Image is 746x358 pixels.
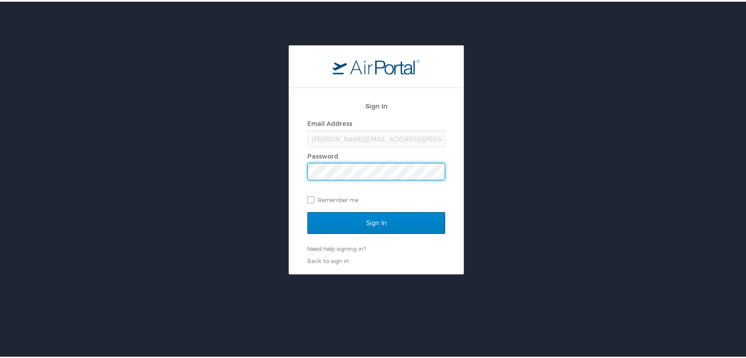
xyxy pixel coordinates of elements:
h2: Sign In [307,99,445,109]
input: Sign In [307,210,445,232]
label: Email Address [307,118,352,125]
label: Password [307,151,338,158]
img: logo [333,57,420,73]
label: Remember me [307,192,445,205]
a: Back to sign in [307,256,349,263]
a: Need help signing in? [307,243,366,250]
